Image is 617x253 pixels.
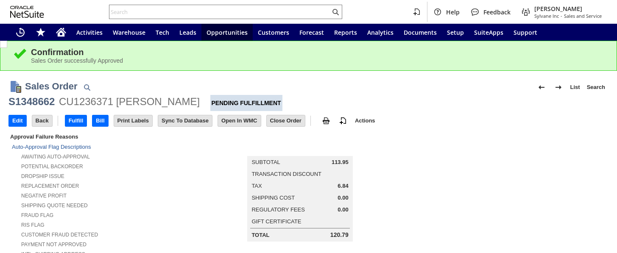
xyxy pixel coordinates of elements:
[21,173,64,179] a: Dropship Issue
[446,8,460,16] span: Help
[294,24,329,41] a: Forecast
[251,206,304,213] a: Regulatory Fees
[352,117,379,124] a: Actions
[21,203,88,209] a: Shipping Quote Needed
[114,115,152,126] input: Print Labels
[247,142,352,156] caption: Summary
[564,13,602,19] span: Sales and Service
[399,24,442,41] a: Documents
[329,24,362,41] a: Reports
[56,27,66,37] svg: Home
[31,24,51,41] div: Shortcuts
[334,28,357,36] span: Reports
[201,24,253,41] a: Opportunities
[210,95,282,111] div: Pending Fulfillment
[508,24,542,41] a: Support
[92,115,108,126] input: Bill
[267,115,305,126] input: Close Order
[51,24,71,41] a: Home
[21,193,67,199] a: Negative Profit
[534,5,602,13] span: [PERSON_NAME]
[21,164,83,170] a: Potential Backorder
[9,115,26,126] input: Edit
[338,195,348,201] span: 0.00
[251,183,262,189] a: Tax
[218,115,261,126] input: Open In WMC
[59,95,200,108] div: CU1236371 [PERSON_NAME]
[21,242,87,247] a: Payment not approved
[10,24,31,41] a: Recent Records
[113,28,145,36] span: Warehouse
[553,82,564,92] img: Next
[156,28,169,36] span: Tech
[179,28,196,36] span: Leads
[251,218,301,225] a: Gift Certificate
[31,47,604,57] div: Confirmation
[567,81,583,94] a: List
[251,159,280,165] a: Subtotal
[338,183,348,189] span: 6.84
[251,232,269,238] a: Total
[469,24,508,41] a: SuiteApps
[367,28,394,36] span: Analytics
[330,231,349,239] span: 120.79
[251,195,295,201] a: Shipping Cost
[12,144,91,150] a: Auto-Approval Flag Descriptions
[258,28,289,36] span: Customers
[82,82,92,92] img: Quick Find
[338,206,348,213] span: 0.00
[8,132,199,142] div: Approval Failure Reasons
[474,28,503,36] span: SuiteApps
[65,115,87,126] input: Fulfill
[71,24,108,41] a: Activities
[109,7,330,17] input: Search
[151,24,174,41] a: Tech
[321,116,331,126] img: print.svg
[330,7,341,17] svg: Search
[21,154,90,160] a: Awaiting Auto-Approval
[253,24,294,41] a: Customers
[21,222,45,228] a: RIS flag
[583,81,609,94] a: Search
[21,183,79,189] a: Replacement Order
[534,13,559,19] span: Sylvane Inc
[447,28,464,36] span: Setup
[483,8,511,16] span: Feedback
[76,28,103,36] span: Activities
[251,171,321,177] a: Transaction Discount
[404,28,437,36] span: Documents
[21,212,53,218] a: Fraud Flag
[442,24,469,41] a: Setup
[10,6,44,18] svg: logo
[15,27,25,37] svg: Recent Records
[207,28,248,36] span: Opportunities
[108,24,151,41] a: Warehouse
[158,115,212,126] input: Sync To Database
[362,24,399,41] a: Analytics
[174,24,201,41] a: Leads
[332,159,349,166] span: 113.95
[8,95,55,108] div: S1348662
[25,79,78,93] h1: Sales Order
[561,13,562,19] span: -
[31,57,604,64] div: Sales Order successfully Approved
[21,232,98,238] a: Customer Fraud Detected
[514,28,537,36] span: Support
[36,27,46,37] svg: Shortcuts
[299,28,324,36] span: Forecast
[32,115,52,126] input: Back
[536,82,547,92] img: Previous
[338,116,348,126] img: add-record.svg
